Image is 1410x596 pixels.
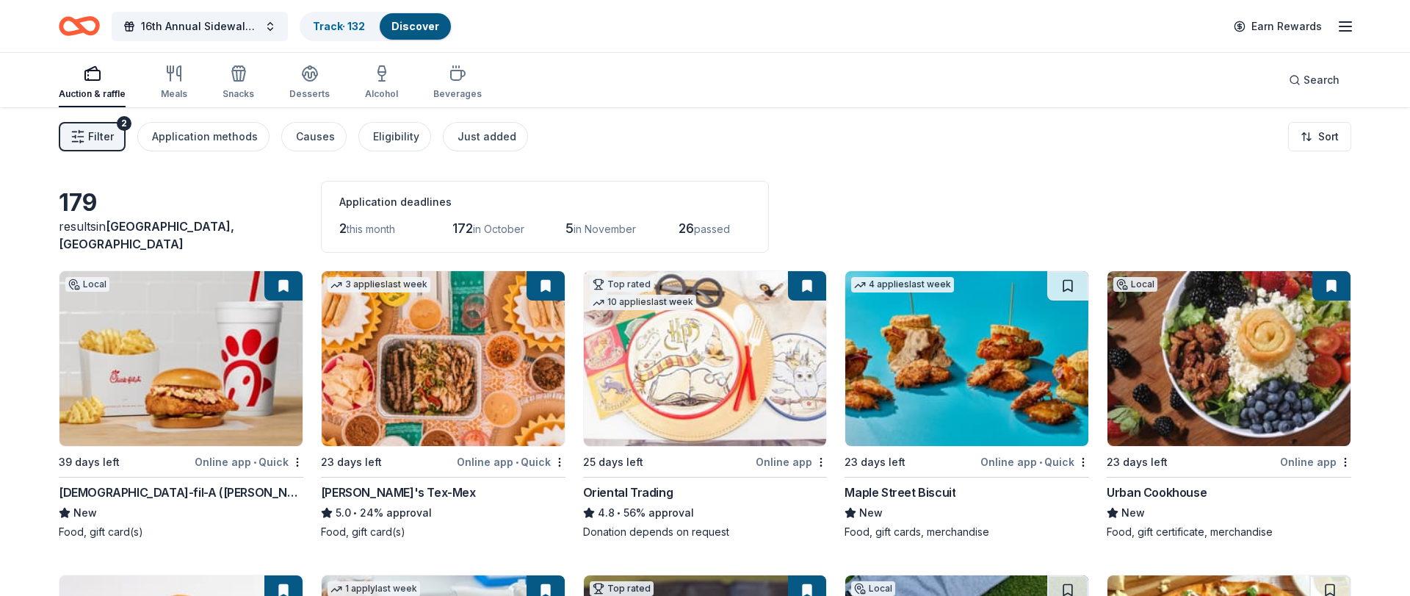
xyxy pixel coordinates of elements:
[617,507,621,519] span: •
[73,504,97,522] span: New
[365,88,398,100] div: Alcohol
[1113,277,1157,292] div: Local
[339,193,751,211] div: Application deadlines
[59,218,303,253] div: results
[152,128,258,146] div: Application methods
[59,271,303,446] img: Image for Chick-fil-A (Hoover)
[289,59,330,107] button: Desserts
[859,504,883,522] span: New
[358,122,431,151] button: Eligibility
[59,9,100,43] a: Home
[583,484,673,501] div: Oriental Trading
[583,270,828,539] a: Image for Oriental TradingTop rated10 applieslast week25 days leftOnline appOriental Trading4.8•5...
[583,525,828,539] div: Donation depends on request
[1225,13,1331,40] a: Earn Rewards
[583,453,643,471] div: 25 days left
[473,223,524,235] span: in October
[321,484,476,501] div: [PERSON_NAME]'s Tex-Mex
[433,59,482,107] button: Beverages
[59,188,303,218] div: 179
[59,484,303,501] div: [DEMOGRAPHIC_DATA]-fil-A ([PERSON_NAME])
[161,88,187,100] div: Meals
[1107,525,1351,539] div: Food, gift certificate, merchandise
[583,504,828,522] div: 56% approval
[322,271,565,446] img: Image for Chuy's Tex-Mex
[253,456,256,468] span: •
[584,271,827,446] img: Image for Oriental Trading
[845,270,1089,539] a: Image for Maple Street Biscuit4 applieslast week23 days leftOnline app•QuickMaple Street BiscuitN...
[117,116,131,131] div: 2
[851,277,954,292] div: 4 applies last week
[443,122,528,151] button: Just added
[281,122,347,151] button: Causes
[1318,128,1339,146] span: Sort
[1107,453,1168,471] div: 23 days left
[88,128,114,146] span: Filter
[1121,504,1145,522] span: New
[59,453,120,471] div: 39 days left
[59,88,126,100] div: Auction & raffle
[289,88,330,100] div: Desserts
[590,295,696,310] div: 10 applies last week
[336,504,351,522] span: 5.0
[1304,71,1339,89] span: Search
[1107,271,1351,446] img: Image for Urban Cookhouse
[565,220,574,236] span: 5
[590,277,654,292] div: Top rated
[373,128,419,146] div: Eligibility
[679,220,694,236] span: 26
[590,581,654,596] div: Top rated
[1288,122,1351,151] button: Sort
[321,270,565,539] a: Image for Chuy's Tex-Mex3 applieslast week23 days leftOnline app•Quick[PERSON_NAME]'s Tex-Mex5.0•...
[845,484,955,501] div: Maple Street Biscuit
[321,525,565,539] div: Food, gift card(s)
[845,271,1088,446] img: Image for Maple Street Biscuit
[59,219,234,251] span: in
[458,128,516,146] div: Just added
[161,59,187,107] button: Meals
[59,219,234,251] span: [GEOGRAPHIC_DATA], [GEOGRAPHIC_DATA]
[365,59,398,107] button: Alcohol
[223,59,254,107] button: Snacks
[452,220,473,236] span: 172
[112,12,288,41] button: 16th Annual Sidewalk's 10k Party
[851,581,895,596] div: Local
[980,453,1089,471] div: Online app Quick
[391,20,439,32] a: Discover
[300,12,452,41] button: Track· 132Discover
[347,223,395,235] span: this month
[313,20,365,32] a: Track· 132
[59,59,126,107] button: Auction & raffle
[574,223,636,235] span: in November
[845,525,1089,539] div: Food, gift cards, merchandise
[1107,484,1207,501] div: Urban Cookhouse
[321,453,382,471] div: 23 days left
[137,122,270,151] button: Application methods
[516,456,518,468] span: •
[1107,270,1351,539] a: Image for Urban CookhouseLocal23 days leftOnline appUrban CookhouseNewFood, gift certificate, mer...
[59,122,126,151] button: Filter2
[321,504,565,522] div: 24% approval
[457,453,565,471] div: Online app Quick
[845,453,905,471] div: 23 days left
[195,453,303,471] div: Online app Quick
[328,277,430,292] div: 3 applies last week
[598,504,615,522] span: 4.8
[1280,453,1351,471] div: Online app
[339,220,347,236] span: 2
[433,88,482,100] div: Beverages
[694,223,730,235] span: passed
[296,128,335,146] div: Causes
[1039,456,1042,468] span: •
[756,453,827,471] div: Online app
[223,88,254,100] div: Snacks
[59,270,303,539] a: Image for Chick-fil-A (Hoover)Local39 days leftOnline app•Quick[DEMOGRAPHIC_DATA]-fil-A ([PERSON_...
[141,18,258,35] span: 16th Annual Sidewalk's 10k Party
[59,525,303,539] div: Food, gift card(s)
[353,507,357,519] span: •
[1277,65,1351,95] button: Search
[65,277,109,292] div: Local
